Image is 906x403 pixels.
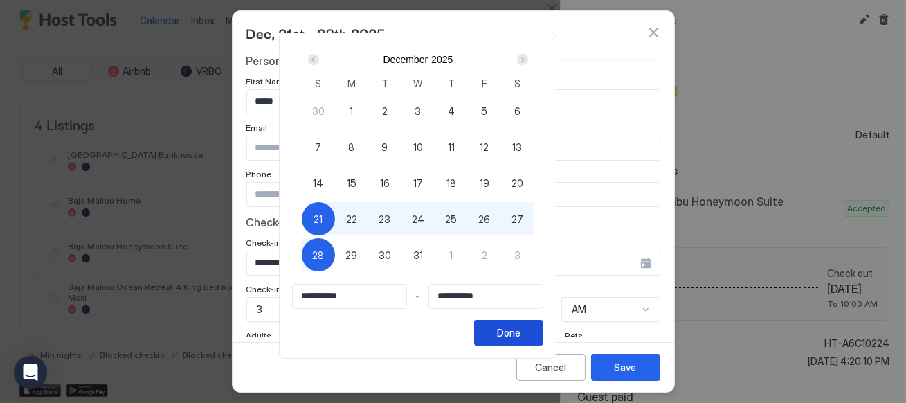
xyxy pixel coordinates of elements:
[379,248,391,262] span: 30
[511,212,523,226] span: 27
[445,212,457,226] span: 25
[380,176,390,190] span: 16
[501,238,534,271] button: 3
[413,176,423,190] span: 17
[474,320,543,346] button: Done
[302,202,335,235] button: 21
[381,76,388,91] span: T
[346,212,357,226] span: 22
[302,130,335,163] button: 7
[401,130,435,163] button: 10
[314,212,323,226] span: 21
[482,248,487,262] span: 2
[468,202,501,235] button: 26
[347,76,356,91] span: M
[381,140,388,154] span: 9
[302,166,335,199] button: 14
[335,202,368,235] button: 22
[512,51,531,68] button: Next
[368,166,401,199] button: 16
[468,130,501,163] button: 12
[478,212,490,226] span: 26
[312,104,325,118] span: 30
[382,104,388,118] span: 2
[348,140,354,154] span: 8
[305,51,324,68] button: Prev
[446,176,456,190] span: 18
[315,76,321,91] span: S
[514,76,520,91] span: S
[448,140,455,154] span: 11
[401,238,435,271] button: 31
[413,248,423,262] span: 31
[435,202,468,235] button: 25
[501,202,534,235] button: 27
[335,166,368,199] button: 15
[501,130,534,163] button: 13
[379,212,390,226] span: 23
[350,104,353,118] span: 1
[312,248,324,262] span: 28
[383,54,428,65] button: December
[302,94,335,127] button: 30
[413,140,423,154] span: 10
[435,238,468,271] button: 1
[401,166,435,199] button: 17
[435,166,468,199] button: 18
[315,140,321,154] span: 7
[468,94,501,127] button: 5
[368,130,401,163] button: 9
[14,356,47,389] div: Open Intercom Messenger
[345,248,357,262] span: 29
[415,290,420,303] span: -
[511,176,523,190] span: 20
[468,166,501,199] button: 19
[435,94,468,127] button: 4
[480,140,489,154] span: 12
[449,248,453,262] span: 1
[401,202,435,235] button: 24
[368,94,401,127] button: 2
[448,104,455,118] span: 4
[413,76,422,91] span: W
[431,54,453,65] button: 2025
[448,76,455,91] span: T
[293,285,406,308] input: Input Field
[480,176,489,190] span: 19
[302,238,335,271] button: 28
[514,248,520,262] span: 3
[412,212,424,226] span: 24
[368,238,401,271] button: 30
[514,104,520,118] span: 6
[335,130,368,163] button: 8
[401,94,435,127] button: 3
[429,285,543,308] input: Input Field
[368,202,401,235] button: 23
[313,176,323,190] span: 14
[347,176,356,190] span: 15
[415,104,421,118] span: 3
[468,238,501,271] button: 2
[482,76,487,91] span: F
[481,104,487,118] span: 5
[501,166,534,199] button: 20
[435,130,468,163] button: 11
[335,238,368,271] button: 29
[501,94,534,127] button: 6
[497,325,520,340] div: Done
[335,94,368,127] button: 1
[513,140,523,154] span: 13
